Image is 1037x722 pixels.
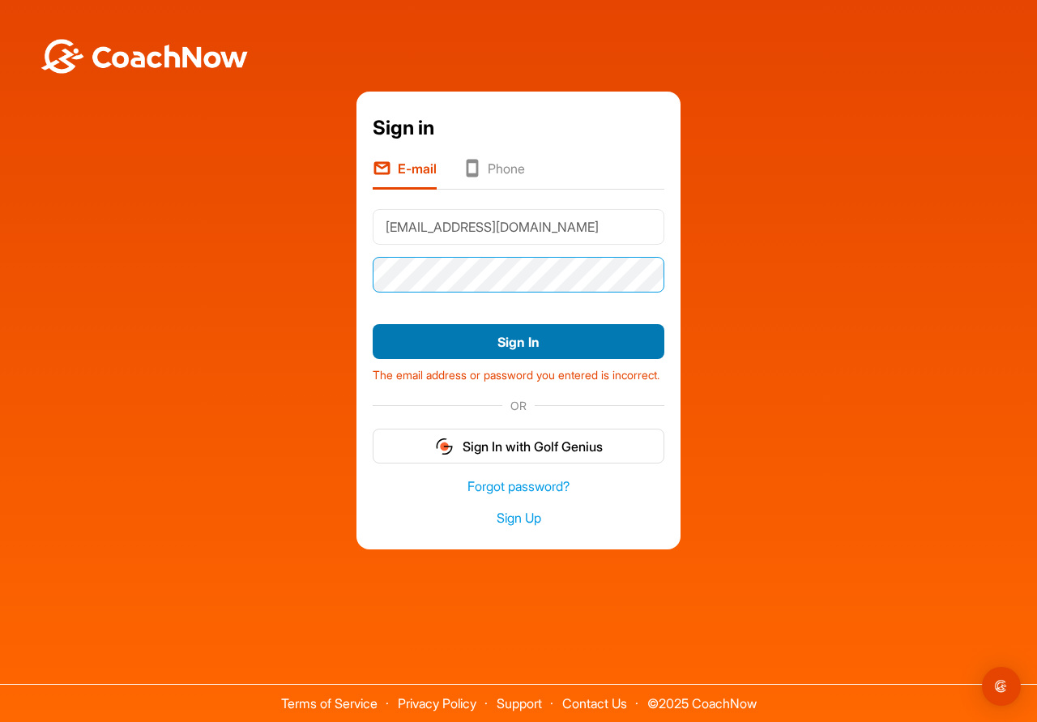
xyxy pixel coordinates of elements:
[373,429,664,464] button: Sign In with Golf Genius
[373,509,664,528] a: Sign Up
[398,695,476,711] a: Privacy Policy
[373,113,664,143] div: Sign in
[373,324,664,359] button: Sign In
[502,397,535,414] span: OR
[562,695,627,711] a: Contact Us
[373,159,437,190] li: E-mail
[373,209,664,245] input: E-mail
[434,437,454,456] img: gg_logo
[463,159,525,190] li: Phone
[281,695,378,711] a: Terms of Service
[639,685,765,710] span: © 2025 CoachNow
[373,360,664,383] div: The email address or password you entered is incorrect.
[497,695,542,711] a: Support
[373,477,664,496] a: Forgot password?
[39,39,250,74] img: BwLJSsUCoWCh5upNqxVrqldRgqLPVwmV24tXu5FoVAoFEpwwqQ3VIfuoInZCoVCoTD4vwADAC3ZFMkVEQFDAAAAAElFTkSuQmCC
[982,667,1021,706] div: Open Intercom Messenger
